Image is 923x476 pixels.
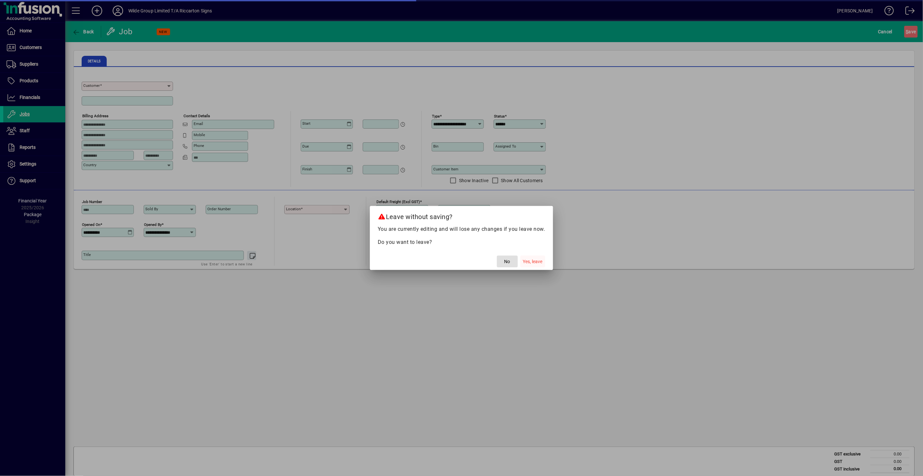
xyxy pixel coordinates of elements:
h2: Leave without saving? [370,206,553,225]
span: No [504,258,510,265]
p: You are currently editing and will lose any changes if you leave now. [378,225,545,233]
span: Yes, leave [523,258,543,265]
button: No [497,256,518,267]
p: Do you want to leave? [378,238,545,246]
button: Yes, leave [520,256,545,267]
